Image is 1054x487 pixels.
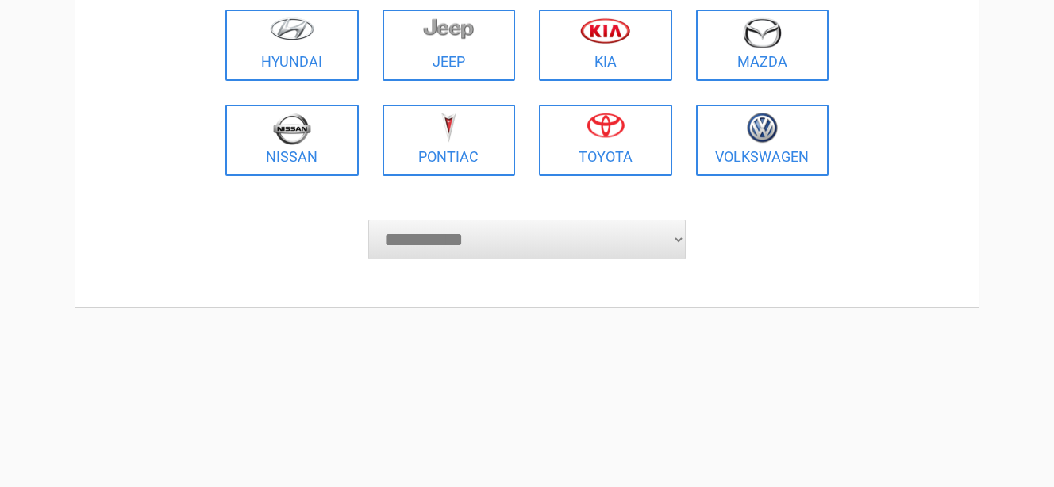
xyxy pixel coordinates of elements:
a: Nissan [225,105,359,176]
a: Volkswagen [696,105,829,176]
img: hyundai [270,17,314,40]
a: Jeep [383,10,516,81]
img: mazda [742,17,782,48]
a: Kia [539,10,672,81]
a: Toyota [539,105,672,176]
img: toyota [587,113,625,138]
img: pontiac [440,113,456,143]
img: jeep [423,17,474,40]
img: kia [580,17,630,44]
img: nissan [273,113,311,145]
a: Pontiac [383,105,516,176]
img: volkswagen [747,113,778,144]
a: Hyundai [225,10,359,81]
a: Mazda [696,10,829,81]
